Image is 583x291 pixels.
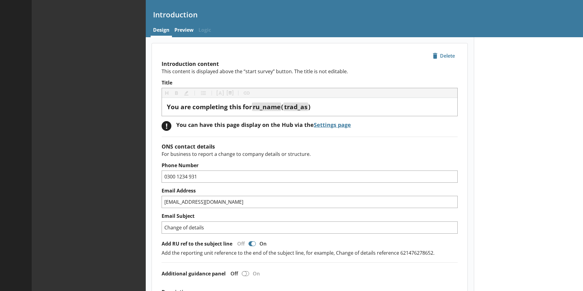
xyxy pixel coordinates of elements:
div: Title [167,103,452,111]
h2: ONS contact details [162,143,458,150]
p: Add the reporting unit reference to the end of the subject line, for example, Change of details r... [162,250,458,256]
div: Off [232,240,247,247]
button: Delete [430,51,458,61]
span: trad_as [284,102,307,111]
p: This content is displayed above the “start survey” button. The title is not editable. [162,68,458,75]
span: ru_name [253,102,281,111]
a: Preview [172,24,196,37]
span: You are completing this for [167,102,252,111]
h1: Introduction [153,10,576,19]
label: Title [162,80,458,86]
p: For business to report a change to company details or structure. [162,151,458,157]
label: Add RU ref to the subject line [162,241,232,247]
label: Email Subject [162,213,458,219]
div: On [257,240,271,247]
span: ( [281,102,283,111]
h2: Introduction content [162,60,458,67]
label: Phone Number [162,162,458,169]
div: On [250,270,265,277]
div: Off [226,270,241,277]
label: Email Address [162,188,458,194]
div: ! [162,121,171,131]
span: Delete [430,51,457,61]
a: Design [151,24,172,37]
a: Settings page [314,121,351,128]
span: Logic [196,24,213,37]
label: Additional guidance panel [162,271,226,277]
div: You can have this page display on the Hub via the [176,121,351,128]
span: ) [308,102,310,111]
